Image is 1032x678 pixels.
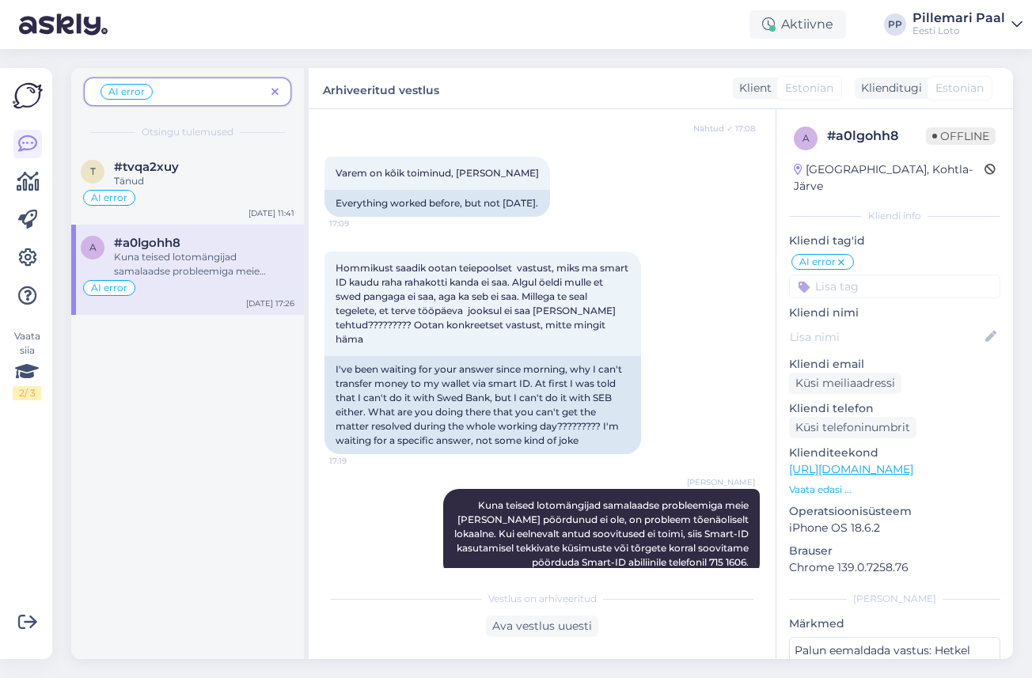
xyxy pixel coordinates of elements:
div: Eesti Loto [912,25,1005,37]
span: a [89,241,97,253]
label: Arhiveeritud vestlus [323,78,439,99]
p: Operatsioonisüsteem [789,503,1000,520]
span: [PERSON_NAME] [687,476,755,488]
p: iPhone OS 18.6.2 [789,520,1000,536]
span: Estonian [935,80,984,97]
div: PP [884,13,906,36]
a: Pillemari PaalEesti Loto [912,12,1023,37]
div: Küsi telefoninumbrit [789,417,916,438]
div: Tänud [114,174,294,188]
div: # a0lgohh8 [827,127,926,146]
span: #tvqa2xuy [114,160,179,174]
div: Küsi meiliaadressi [789,373,901,394]
span: Kuna teised lotomängijad samalaadse probleemiga meie [PERSON_NAME] pöördunud ei ole, on probleem ... [454,499,751,568]
span: 17:19 [329,455,389,467]
span: a [802,132,810,144]
div: Ava vestlus uuesti [486,616,598,637]
span: Vestlus on arhiveeritud [488,592,597,606]
span: Estonian [785,80,833,97]
div: 2 / 3 [13,386,41,400]
span: t [90,165,96,177]
a: [URL][DOMAIN_NAME] [789,462,913,476]
div: Kliendi info [789,209,1000,223]
div: Klient [733,80,772,97]
div: [DATE] 11:41 [249,207,294,219]
p: Märkmed [789,616,1000,632]
div: Kuna teised lotomängijad samalaadse probleemiga meie [PERSON_NAME] pöördunud ei ole, on probleem ... [114,250,294,278]
span: AI error [799,257,836,267]
div: Pillemari Paal [912,12,1005,25]
span: Varem on kõik toiminud, [PERSON_NAME] [336,167,539,179]
span: AI error [91,283,127,293]
p: Kliendi email [789,356,1000,373]
div: [DATE] 17:26 [246,297,294,309]
div: [GEOGRAPHIC_DATA], Kohtla-Järve [794,161,985,195]
span: #a0lgohh8 [114,236,180,250]
div: [PERSON_NAME] [789,592,1000,606]
div: Vaata siia [13,329,41,400]
span: AI error [108,87,145,97]
span: Otsingu tulemused [142,125,233,139]
p: Klienditeekond [789,445,1000,461]
input: Lisa tag [789,275,1000,298]
div: Aktiivne [749,10,846,39]
p: Kliendi nimi [789,305,1000,321]
div: Everything worked before, but not [DATE]. [324,190,550,217]
span: 17:09 [329,218,389,229]
p: Vaata edasi ... [789,483,1000,497]
span: Nähtud ✓ 17:08 [693,123,755,134]
p: Kliendi telefon [789,400,1000,417]
div: I've been waiting for your answer since morning, why I can't transfer money to my wallet via smar... [324,356,641,454]
div: Klienditugi [855,80,922,97]
span: AI error [91,193,127,203]
input: Lisa nimi [790,328,982,346]
p: Kliendi tag'id [789,233,1000,249]
span: Hommikust saadik ootan teiepoolset vastust, miks ma smart ID kaudu raha rahakotti kanda ei saa. A... [336,262,631,345]
span: Offline [926,127,996,145]
p: Chrome 139.0.7258.76 [789,559,1000,576]
p: Brauser [789,543,1000,559]
img: Askly Logo [13,81,43,111]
